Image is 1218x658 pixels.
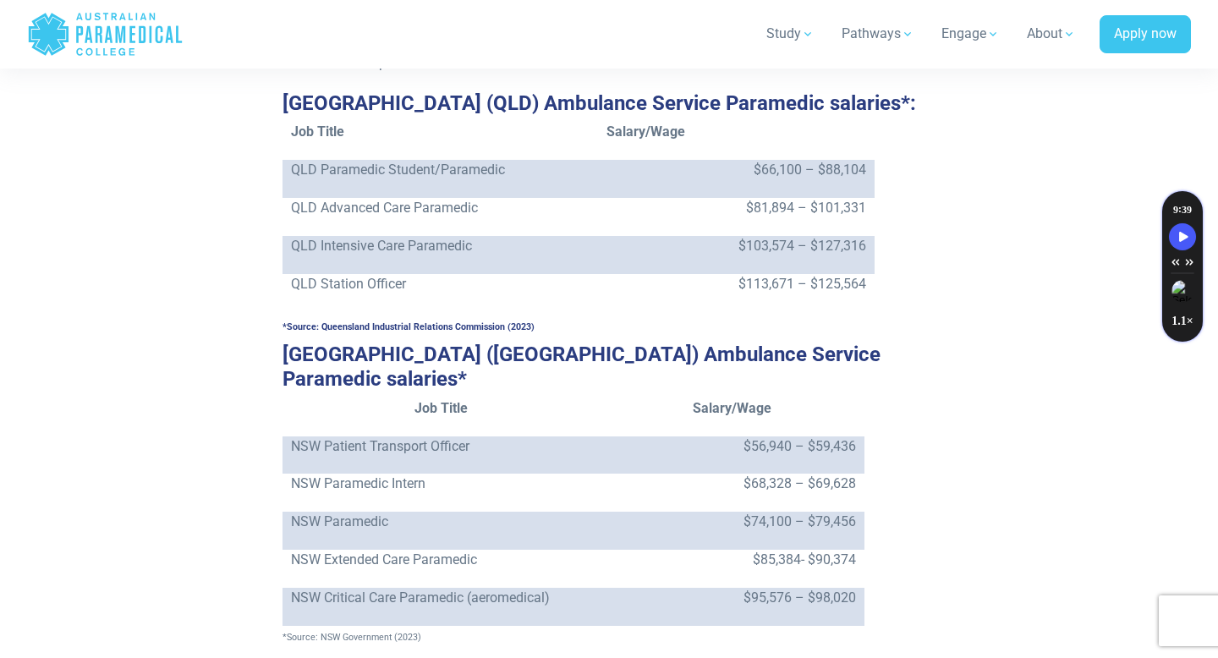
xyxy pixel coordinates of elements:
[291,474,591,494] p: NSW Paramedic Intern
[414,400,468,416] strong: Job Title
[831,10,924,58] a: Pathways
[606,123,685,140] strong: Salary/Wage
[756,10,825,58] a: Study
[283,91,935,116] h3: [GEOGRAPHIC_DATA] (QLD) Ambulance Service Paramedic salaries*:
[291,236,590,256] p: QLD Intensive Care Paramedic
[291,436,591,457] p: NSW Patient Transport Officer
[608,436,856,457] p: $56,940 – $59,436
[291,123,344,140] strong: Job Title
[291,512,591,532] p: NSW Paramedic
[27,7,184,62] a: Australian Paramedical College
[283,632,421,643] span: *Source: NSW Government (2023)
[283,321,535,332] span: *Source: Queensland Industrial Relations Commission (2023)
[291,550,591,570] p: NSW Extended Care Paramedic
[608,512,856,532] p: $74,100 – $79,456
[606,236,866,256] p: $103,574 – $127,316
[606,160,866,180] p: $66,100 – $88,104
[608,474,856,494] p: $68,328 – $69,628
[931,10,1010,58] a: Engage
[1017,10,1086,58] a: About
[606,198,866,218] p: $81,894 – $101,331
[608,550,856,570] p: $85,384- $90,374
[1100,15,1191,54] a: Apply now
[291,588,591,608] p: NSW Critical Care Paramedic (aeromedical)
[283,343,935,392] h3: [GEOGRAPHIC_DATA] ([GEOGRAPHIC_DATA]) Ambulance Service Paramedic salaries*
[606,274,866,294] p: $113,671 – $125,564
[291,198,590,218] p: QLD Advanced Care Paramedic
[608,588,856,608] p: $95,576 – $98,020
[693,400,771,416] strong: Salary/Wage
[291,160,590,180] p: QLD Paramedic Student/Paramedic
[291,274,590,294] p: QLD Station Officer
